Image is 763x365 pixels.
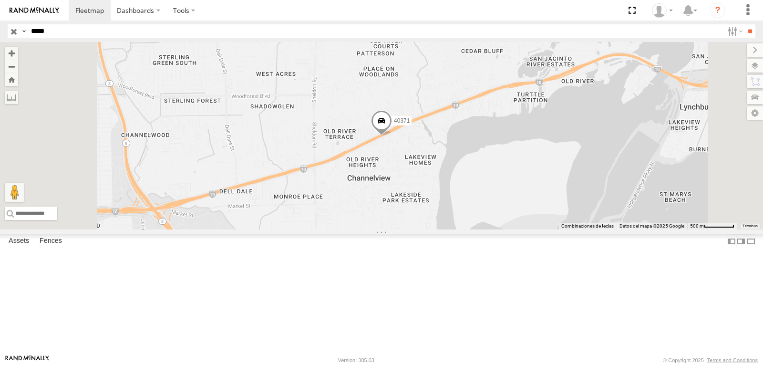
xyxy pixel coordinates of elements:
label: Dock Summary Table to the Left [727,234,736,248]
a: Visit our Website [5,355,49,365]
button: Zoom out [5,60,18,73]
button: Combinaciones de teclas [561,223,614,229]
button: Escala del mapa: 500 m por 60 píxeles [687,223,737,229]
label: Map Settings [747,106,763,120]
label: Search Filter Options [724,24,744,38]
button: Arrastra al hombrecito al mapa para abrir Street View [5,183,24,202]
label: Search Query [20,24,28,38]
i: ? [710,3,725,18]
div: Version: 305.03 [338,357,374,363]
label: Dock Summary Table to the Right [736,234,746,248]
span: 40371 [394,117,410,124]
span: 500 m [690,223,704,229]
div: © Copyright 2025 - [663,357,758,363]
img: rand-logo.svg [10,7,59,14]
a: Terms and Conditions [707,357,758,363]
button: Zoom in [5,47,18,60]
label: Measure [5,91,18,104]
label: Assets [4,235,34,248]
label: Hide Summary Table [746,234,756,248]
a: Términos [742,224,758,228]
div: Miguel Cantu [649,3,676,18]
label: Fences [35,235,67,248]
button: Zoom Home [5,73,18,86]
span: Datos del mapa ©2025 Google [619,223,684,229]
